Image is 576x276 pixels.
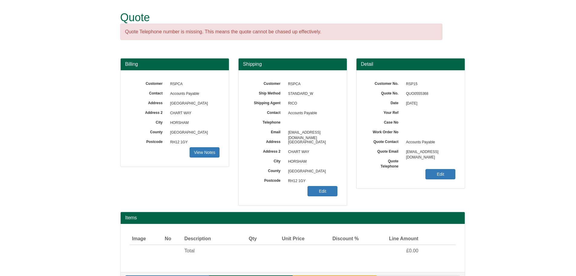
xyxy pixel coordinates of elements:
span: HORSHAM [285,157,338,167]
td: Total [182,245,237,257]
span: RSP15 [403,79,456,89]
th: Unit Price [259,233,307,245]
span: RH12 1GY [167,138,220,147]
th: Image [130,233,162,245]
label: Address 2 [248,147,285,154]
th: Discount % [307,233,361,245]
a: View Notes [190,147,220,158]
h3: Shipping [243,62,342,67]
span: RICO [285,99,338,108]
div: Quote Telephone number is missing. This means the quote cannot be chased up effectively. [120,24,442,40]
label: Case No [366,118,403,125]
label: Your Ref [366,108,403,115]
a: Edit [308,186,337,196]
span: Accounts Payable [403,138,456,147]
th: Qty [237,233,259,245]
span: £0.00 [406,248,418,253]
label: County [130,128,167,135]
span: RH12 1GY [285,176,338,186]
label: Address 2 [130,108,167,115]
label: Telephone [248,118,285,125]
label: City [130,118,167,125]
h2: Items [125,215,460,221]
span: [DATE] [403,99,456,108]
span: RSPCA [285,79,338,89]
span: [GEOGRAPHIC_DATA] [167,99,220,108]
label: Postcode [130,138,167,145]
label: Contact [130,89,167,96]
label: Customer [248,79,285,86]
h3: Detail [361,62,460,67]
th: No [162,233,182,245]
label: County [248,167,285,174]
span: [GEOGRAPHIC_DATA] [167,128,220,138]
span: [EMAIL_ADDRESS][DOMAIN_NAME] [285,128,338,138]
span: CHART WAY [285,147,338,157]
h3: Billing [125,62,224,67]
label: City [248,157,285,164]
span: CHART WAY [167,108,220,118]
label: Customer No. [366,79,403,86]
label: Quote Email [366,147,403,154]
span: [EMAIL_ADDRESS][DOMAIN_NAME] [403,147,456,157]
label: Shipping Agent [248,99,285,106]
span: STANDARD_W [285,89,338,99]
label: Work Order No [366,128,403,135]
span: Accounts Payable [167,89,220,99]
span: RSPCA [167,79,220,89]
label: Quote No. [366,89,403,96]
label: Date [366,99,403,106]
label: Quote Telephone [366,157,403,169]
span: QUO0555368 [403,89,456,99]
label: Address [130,99,167,106]
th: Description [182,233,237,245]
label: Quote Contact [366,138,403,145]
label: Postcode [248,176,285,183]
a: Edit [425,169,455,179]
span: [GEOGRAPHIC_DATA] [285,138,338,147]
label: Email [248,128,285,135]
span: HORSHAM [167,118,220,128]
label: Address [248,138,285,145]
label: Ship Method [248,89,285,96]
h1: Quote [120,12,442,24]
span: Accounts Payable [285,108,338,118]
label: Contact [248,108,285,115]
span: [GEOGRAPHIC_DATA] [285,167,338,176]
label: Customer [130,79,167,86]
th: Line Amount [361,233,421,245]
